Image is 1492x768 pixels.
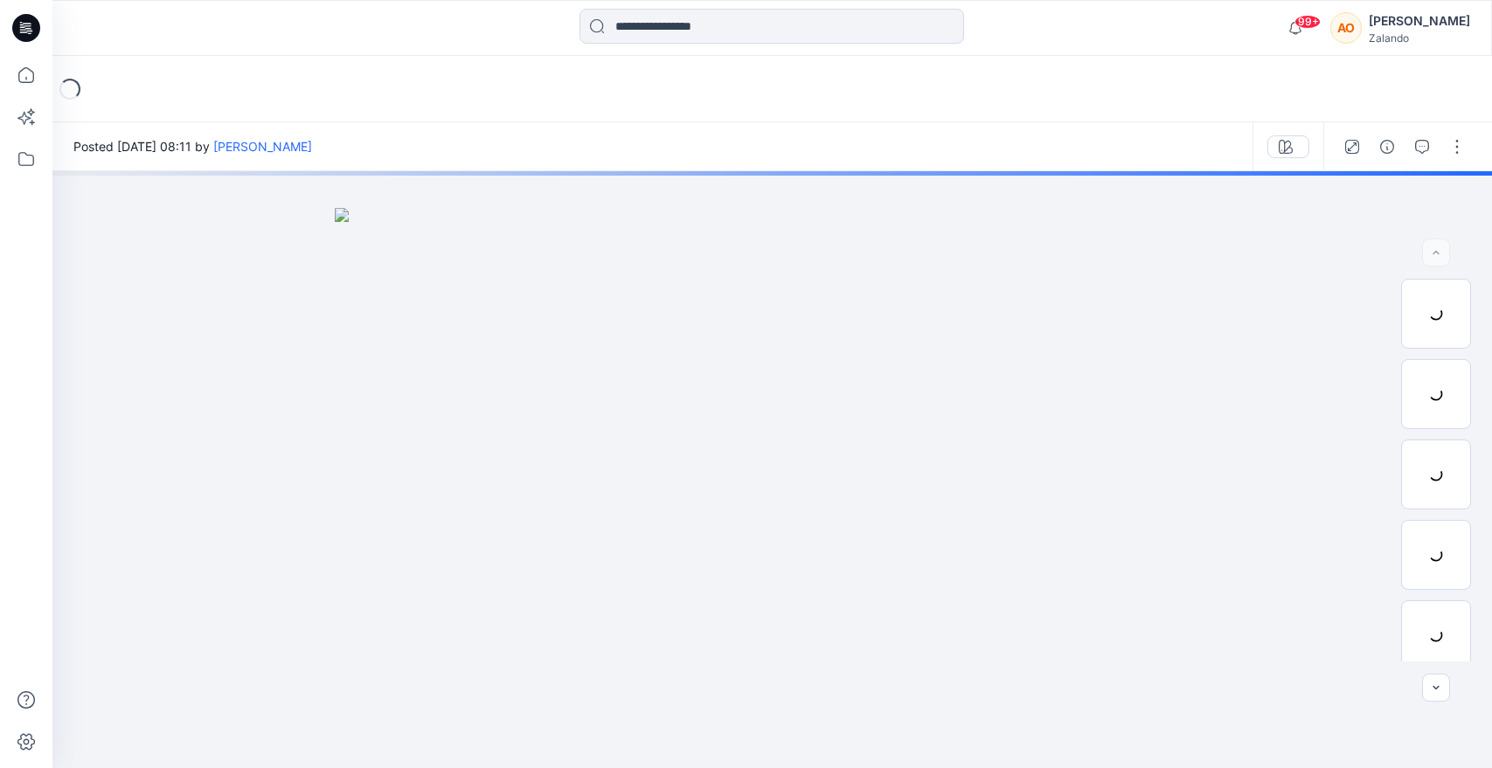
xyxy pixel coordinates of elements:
[1369,31,1470,45] div: Zalando
[73,137,312,156] span: Posted [DATE] 08:11 by
[1294,15,1321,29] span: 99+
[213,139,312,154] a: [PERSON_NAME]
[1373,133,1401,161] button: Details
[1369,10,1470,31] div: [PERSON_NAME]
[1330,12,1362,44] div: AO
